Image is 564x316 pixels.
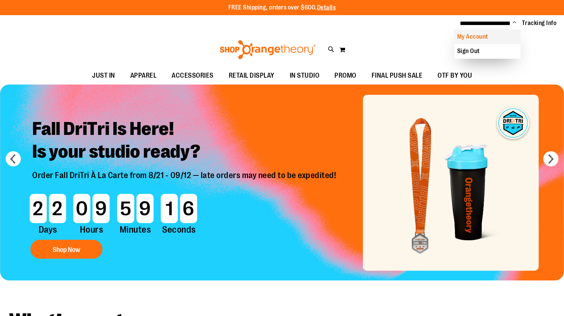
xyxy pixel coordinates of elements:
[117,194,134,223] span: 5
[522,19,557,27] a: Tracking Info
[164,67,221,84] a: ACCESSORIES
[161,194,178,223] span: 1
[72,223,111,236] span: Hours
[27,112,344,263] a: Fall DriTri Is Here!Is your studio ready? Order Fall DriTri À La Carte from 8/21 - 09/12 — late o...
[430,67,480,84] a: OTF BY YOU
[28,223,67,236] span: Days
[317,4,336,11] a: Details
[30,194,47,223] span: 2
[543,151,558,166] button: next
[92,194,109,223] span: 9
[27,171,344,190] p: Order Fall DriTri À La Carte from 8/21 - 09/12 — late orders may need to be expedited!
[49,194,66,223] span: 2
[327,67,364,84] a: PROMO
[364,67,430,84] a: FINAL PUSH SALE
[136,194,153,223] span: 9
[130,67,157,84] span: APPAREL
[172,67,214,84] span: ACCESSORIES
[221,67,282,84] a: RETAIL DISPLAY
[27,112,344,171] h2: Fall DriTri Is Here! Is your studio ready?
[6,151,21,166] button: prev
[334,67,356,84] span: PROMO
[372,67,423,84] span: FINAL PUSH SALE
[290,67,320,84] span: IN STUDIO
[92,67,115,84] span: JUST IN
[437,67,472,84] span: OTF BY YOU
[73,194,90,223] span: 0
[219,40,317,59] img: Shop Orangetheory
[123,67,164,84] a: APPAREL
[282,67,327,84] a: IN STUDIO
[454,30,520,44] a: My Account
[228,3,336,12] p: FREE Shipping, orders over $600.
[180,194,197,223] span: 6
[30,240,102,259] button: Shop Now
[454,44,520,58] a: Sign Out
[512,19,516,27] button: Account menu
[229,67,275,84] span: RETAIL DISPLAY
[116,223,155,236] span: Minutes
[84,67,123,84] a: JUST IN
[159,223,198,236] span: Seconds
